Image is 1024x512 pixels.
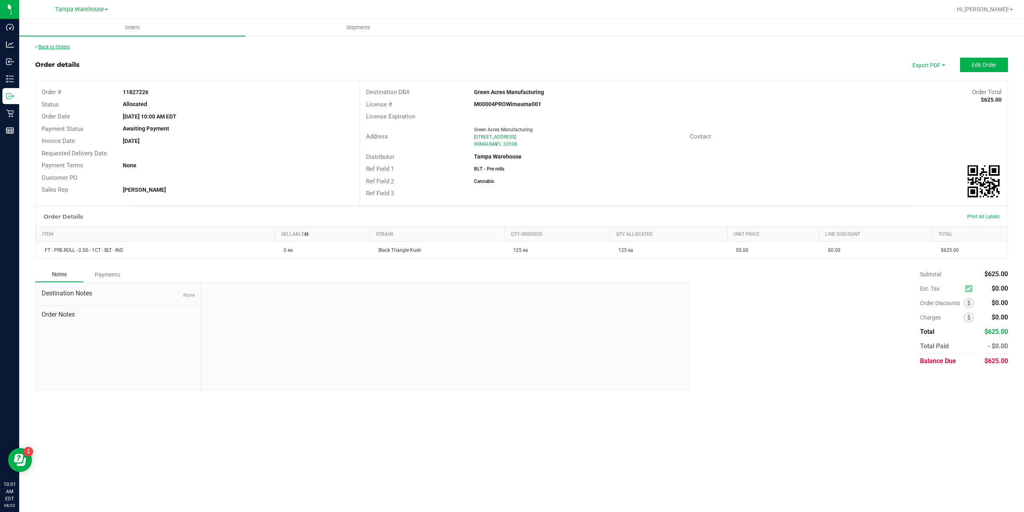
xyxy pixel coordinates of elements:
[509,247,528,253] span: 125 ea
[366,153,394,161] span: Distributor
[819,227,932,241] th: Line Discount
[42,186,68,193] span: Sales Rep
[474,89,544,95] strong: Green Acres Manufacturing
[920,271,941,277] span: Subtotal
[42,113,70,120] span: Order Date
[36,227,275,241] th: Item
[920,300,964,306] span: Order Discounts
[968,165,1000,197] img: Scan me!
[474,179,494,184] strong: Cannabis
[35,44,70,50] a: Back to Orders
[366,113,415,120] span: License Expiration
[6,58,14,66] inline-svg: Inbound
[114,24,151,31] span: Orders
[366,101,392,108] span: License #
[35,267,83,282] div: Notes
[992,299,1008,307] span: $0.00
[992,285,1008,292] span: $0.00
[690,133,711,140] span: Contact
[336,24,381,31] span: Shipments
[19,19,245,36] a: Orders
[123,138,140,144] strong: [DATE]
[123,125,169,132] strong: Awaiting Payment
[6,75,14,83] inline-svg: Inventory
[245,19,471,36] a: Shipments
[55,6,104,13] span: Tampa Warehouse
[988,342,1008,350] span: - $0.00
[967,214,1000,219] span: Print All Labels
[366,190,394,197] span: Ref Field 3
[24,447,33,456] iframe: Resource center unread badge
[275,227,370,241] th: Sellable
[957,6,1009,12] span: Hi, [PERSON_NAME]!
[42,150,107,157] span: Requested Delivery Date
[123,89,148,95] strong: 11827226
[937,247,959,253] span: $625.00
[123,162,136,169] strong: None
[614,247,633,253] span: 125 ea
[960,58,1008,72] button: Edit Order
[981,96,1002,103] strong: $625.00
[42,289,194,298] span: Destination Notes
[474,101,541,107] strong: M00004PROWimauma001
[123,187,166,193] strong: [PERSON_NAME]
[123,113,176,120] strong: [DATE] 10:00 AM EDT
[503,141,517,147] span: 33598
[932,227,1008,241] th: Total
[6,92,14,100] inline-svg: Outbound
[42,174,77,181] span: Customer PO
[123,101,147,107] strong: Allocated
[972,88,1002,96] span: Order Total
[474,166,504,172] strong: BLT - Pre rolls
[366,88,410,96] span: Destination DBA
[4,481,16,502] p: 10:01 AM EDT
[42,310,194,319] span: Order Notes
[920,314,964,321] span: Charges
[984,357,1008,365] span: $625.00
[280,247,293,253] span: 0 ea
[504,227,610,241] th: Qty Ordered
[920,342,949,350] span: Total Paid
[366,178,394,185] span: Ref Field 2
[4,502,16,508] p: 08/22
[8,448,32,472] iframe: Resource center
[6,126,14,135] inline-svg: Reports
[42,162,83,169] span: Payment Terms
[42,125,84,133] span: Payment Status
[41,247,123,253] span: FT - PRE-ROLL - 0.5G - 1CT - BLT - IND
[42,137,75,145] span: Invoice Date
[972,62,996,68] span: Edit Order
[474,153,522,160] strong: Tampa Warehouse
[732,247,748,253] span: $5.00
[183,292,194,298] span: None
[6,40,14,48] inline-svg: Analytics
[920,285,962,292] span: Est. Tax
[6,23,14,31] inline-svg: Dashboard
[496,141,502,147] span: FL
[610,227,727,241] th: Qty Allocated
[992,313,1008,321] span: $0.00
[920,328,934,335] span: Total
[42,101,59,108] span: Status
[366,133,388,140] span: Address
[366,165,394,173] span: Ref Field 1
[904,58,952,72] li: Export PDF
[374,247,421,253] span: Black Triangle Kush
[44,213,83,220] h1: Order Details
[6,109,14,117] inline-svg: Retail
[984,328,1008,335] span: $625.00
[370,227,504,241] th: Strain
[474,127,533,133] span: Green Acres Manufacturing
[727,227,819,241] th: Unit Price
[968,165,1000,197] qrcode: 11827226
[984,270,1008,278] span: $625.00
[42,88,61,96] span: Order #
[920,357,956,365] span: Balance Due
[474,141,497,147] span: WIMAUMA
[35,60,80,70] div: Order details
[824,247,840,253] span: $0.00
[83,267,131,282] div: Payments
[965,283,976,294] span: Calculate excise tax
